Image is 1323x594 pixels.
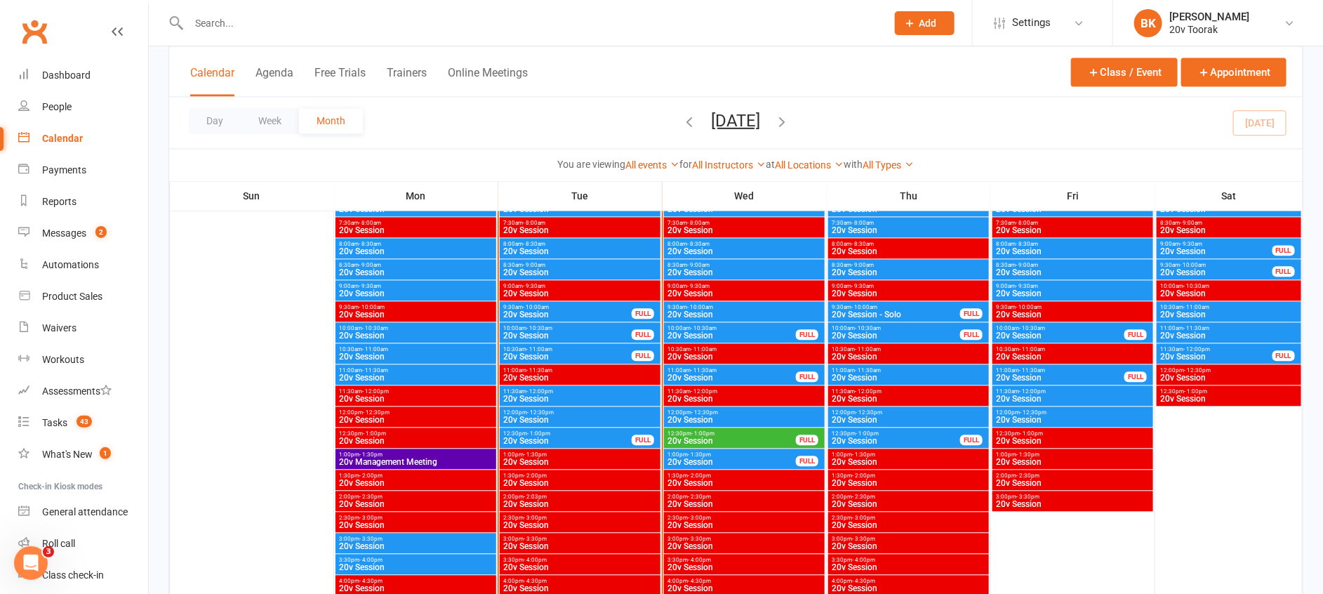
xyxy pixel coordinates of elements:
div: FULL [796,371,818,382]
div: Reports [42,196,77,207]
span: 20v Session [995,374,1125,382]
span: 9:00am [667,283,822,289]
span: 20v Session [667,310,822,319]
span: - 9:30am [1180,241,1202,247]
span: 20v Session [338,268,493,277]
span: 12:00pm [1159,367,1298,374]
span: 20v Session [831,458,986,466]
span: 20v Session [995,268,1150,277]
span: 20v Session [831,268,986,277]
span: - 12:30pm [363,409,390,416]
span: - 9:00am [1180,220,1202,226]
span: 20v Session [503,247,658,256]
span: 20v Session [995,247,1150,256]
strong: with [844,159,863,170]
div: FULL [1272,266,1295,277]
div: FULL [632,350,654,361]
button: Trainers [387,66,427,96]
span: 12:00pm [995,409,1150,416]
span: - 8:00am [523,220,545,226]
span: - 9:00am [523,262,545,268]
span: 20v Session [1159,226,1298,235]
span: 20v Session [338,395,493,403]
span: 20v Session [503,416,658,424]
span: 20v Session [1159,247,1273,256]
span: 20v Session [1159,395,1298,403]
span: 10:30am [503,346,632,352]
a: Assessments [18,376,148,407]
span: 7:30am [995,220,1150,226]
span: - 10:00am [1016,304,1042,310]
span: 1:30pm [338,473,493,479]
span: - 8:30am [523,241,545,247]
span: 20v Session [667,247,822,256]
a: Workouts [18,344,148,376]
span: 11:30am [831,388,986,395]
span: 12:00pm [667,409,822,416]
span: 20v Session [667,226,822,235]
span: - 1:30pm [688,451,711,458]
span: - 10:00am [687,304,713,310]
button: Online Meetings [448,66,528,96]
th: Fri [991,181,1155,211]
span: 20v Session [338,374,493,382]
span: 12:30pm [667,430,797,437]
span: - 1:30pm [359,451,383,458]
span: - 10:00am [851,304,877,310]
span: - 11:30am [691,367,717,374]
span: 9:00am [995,283,1150,289]
span: 20v Session - Solo [831,310,961,319]
span: 20v Session [503,395,658,403]
span: 2 [95,226,107,238]
th: Wed [663,181,827,211]
div: Class check-in [42,569,104,581]
span: - 11:30am [526,367,552,374]
span: - 1:30pm [524,451,547,458]
div: [PERSON_NAME] [1169,11,1249,23]
a: Clubworx [17,14,52,49]
span: 20v Session [338,437,493,445]
a: What's New1 [18,439,148,470]
span: 1 [100,447,111,459]
span: 10:30am [995,346,1150,352]
span: 7:30am [831,220,986,226]
span: 9:00am [1159,241,1273,247]
span: - 8:00am [687,220,710,226]
th: Mon [334,181,498,211]
span: - 1:00pm [1020,430,1043,437]
span: 11:00am [1159,325,1298,331]
button: Appointment [1181,58,1287,86]
span: 20v Session [995,226,1150,235]
span: 10:30am [1159,304,1298,310]
span: 20v Session [667,416,822,424]
span: 20v Session [995,458,1150,466]
a: Reports [18,186,148,218]
a: Automations [18,249,148,281]
span: 8:30am [995,262,1150,268]
div: FULL [960,308,983,319]
a: Class kiosk mode [18,560,148,591]
th: Thu [827,181,991,211]
span: - 2:00pm [359,473,383,479]
div: Product Sales [42,291,102,302]
span: 10:30am [667,346,822,352]
span: 20v Session [503,226,658,235]
span: 12:30pm [831,430,961,437]
span: 20v Session [667,374,797,382]
span: Add [919,18,937,29]
span: 8:00am [338,241,493,247]
span: 20v Session [667,268,822,277]
span: 20v Session [995,395,1150,403]
span: - 10:30am [855,325,881,331]
span: 11:30am [667,388,822,395]
span: - 11:00am [1183,304,1209,310]
span: - 1:00pm [691,430,714,437]
span: 8:00am [503,241,658,247]
a: General attendance kiosk mode [18,496,148,528]
span: - 1:00pm [363,430,386,437]
span: - 8:30am [1016,241,1038,247]
span: Settings [1012,7,1051,39]
span: 11:00am [667,367,797,374]
div: Waivers [42,322,77,334]
span: 9:30am [338,304,493,310]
